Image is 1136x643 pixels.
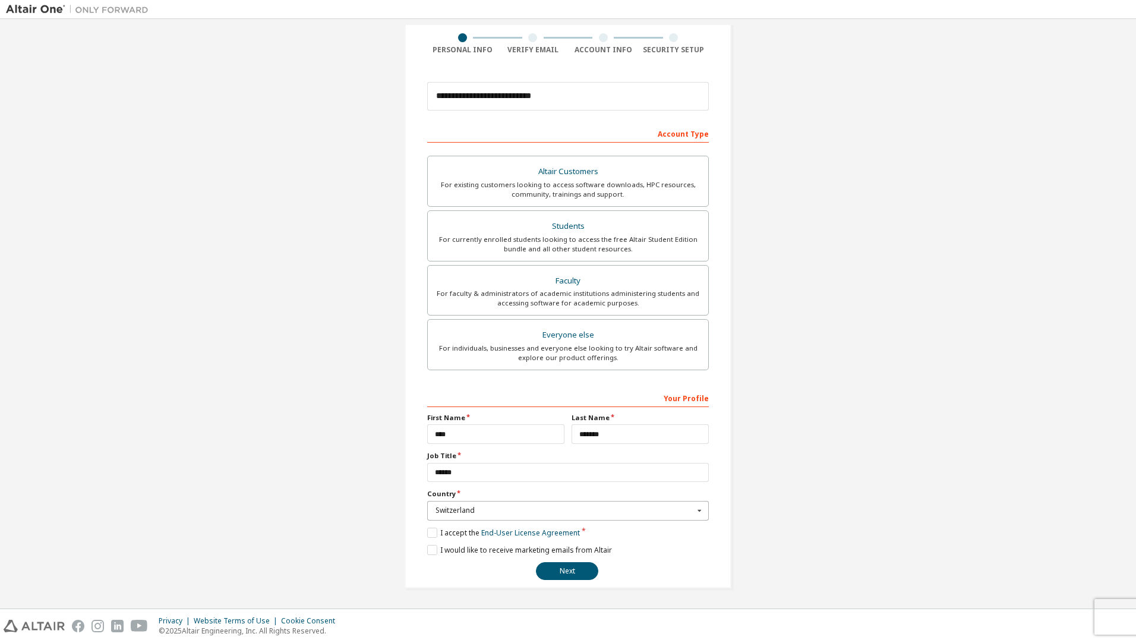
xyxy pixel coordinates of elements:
[536,562,598,580] button: Next
[435,163,701,180] div: Altair Customers
[435,327,701,343] div: Everyone else
[72,620,84,632] img: facebook.svg
[568,45,639,55] div: Account Info
[427,45,498,55] div: Personal Info
[427,413,564,423] label: First Name
[435,218,701,235] div: Students
[481,528,580,538] a: End-User License Agreement
[159,626,342,636] p: © 2025 Altair Engineering, Inc. All Rights Reserved.
[435,343,701,363] div: For individuals, businesses and everyone else looking to try Altair software and explore our prod...
[194,616,281,626] div: Website Terms of Use
[159,616,194,626] div: Privacy
[427,545,612,555] label: I would like to receive marketing emails from Altair
[281,616,342,626] div: Cookie Consent
[639,45,709,55] div: Security Setup
[91,620,104,632] img: instagram.svg
[427,451,709,461] label: Job Title
[435,180,701,199] div: For existing customers looking to access software downloads, HPC resources, community, trainings ...
[436,507,694,514] div: Switzerland
[572,413,709,423] label: Last Name
[131,620,148,632] img: youtube.svg
[427,124,709,143] div: Account Type
[111,620,124,632] img: linkedin.svg
[435,289,701,308] div: For faculty & administrators of academic institutions administering students and accessing softwa...
[427,528,580,538] label: I accept the
[435,235,701,254] div: For currently enrolled students looking to access the free Altair Student Edition bundle and all ...
[435,273,701,289] div: Faculty
[4,620,65,632] img: altair_logo.svg
[498,45,569,55] div: Verify Email
[427,489,709,499] label: Country
[6,4,154,15] img: Altair One
[427,388,709,407] div: Your Profile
